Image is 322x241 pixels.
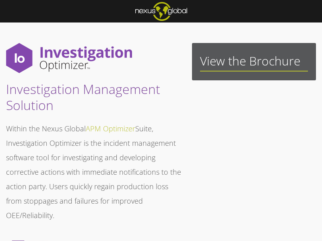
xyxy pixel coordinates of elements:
a: APM Optimizer [86,124,135,133]
p: Within the Nexus Global Suite, Investigation Optimizer is the incident management software tool f... [6,121,183,223]
h3: Investigation Management Solution [6,81,183,113]
img: IOstacked [6,43,132,73]
span: View the Brochure [200,53,300,69]
img: ng-logo-hubspot-blog-01 [135,2,187,21]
